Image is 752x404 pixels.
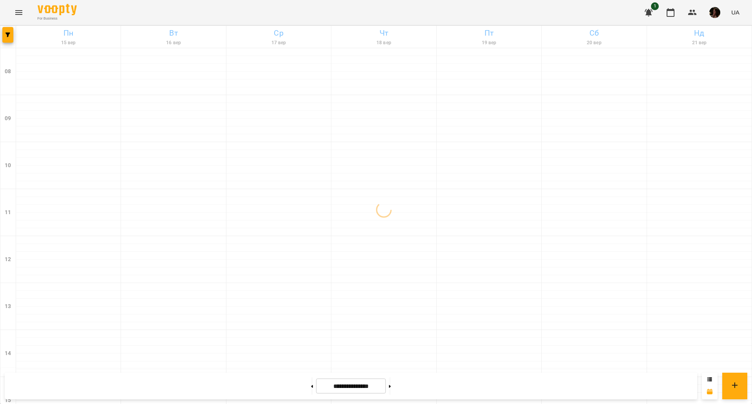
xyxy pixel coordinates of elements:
[5,255,11,264] h6: 12
[17,39,119,47] h6: 15 вер
[651,2,659,10] span: 1
[728,5,743,20] button: UA
[648,27,750,39] h6: Нд
[38,16,77,21] span: For Business
[5,208,11,217] h6: 11
[5,114,11,123] h6: 09
[17,27,119,39] h6: Пн
[122,39,224,47] h6: 16 вер
[5,67,11,76] h6: 08
[5,302,11,311] h6: 13
[5,349,11,358] h6: 14
[228,27,330,39] h6: Ср
[648,39,750,47] h6: 21 вер
[438,39,540,47] h6: 19 вер
[333,39,435,47] h6: 18 вер
[228,39,330,47] h6: 17 вер
[543,27,645,39] h6: Сб
[122,27,224,39] h6: Вт
[543,39,645,47] h6: 20 вер
[333,27,435,39] h6: Чт
[709,7,720,18] img: 1b79b5faa506ccfdadca416541874b02.jpg
[731,8,739,16] span: UA
[38,4,77,15] img: Voopty Logo
[438,27,540,39] h6: Пт
[9,3,28,22] button: Menu
[5,161,11,170] h6: 10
